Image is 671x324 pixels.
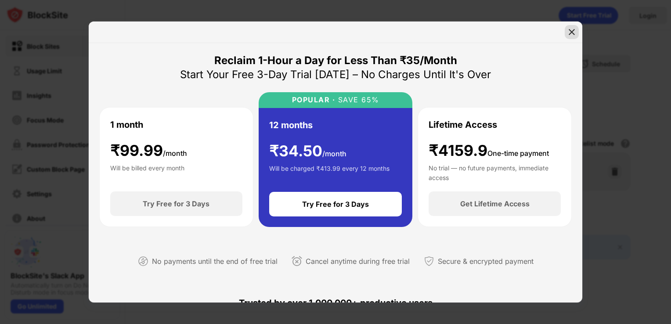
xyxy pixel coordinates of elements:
[306,255,410,268] div: Cancel anytime during free trial
[138,256,148,266] img: not-paying
[460,199,530,208] div: Get Lifetime Access
[269,164,390,181] div: Will be charged ₹413.99 every 12 months
[180,68,491,82] div: Start Your Free 3-Day Trial [DATE] – No Charges Until It's Over
[429,118,497,131] div: Lifetime Access
[429,142,549,160] div: ₹4159.9
[302,200,369,209] div: Try Free for 3 Days
[429,163,561,181] div: No trial — no future payments, immediate access
[110,142,187,160] div: ₹ 99.99
[438,255,534,268] div: Secure & encrypted payment
[322,149,346,158] span: /month
[110,163,184,181] div: Will be billed every month
[269,142,346,160] div: ₹ 34.50
[99,282,572,324] div: Trusted by over 1,000,000+ productive users
[292,96,335,104] div: POPULAR ·
[163,149,187,158] span: /month
[335,96,379,104] div: SAVE 65%
[214,54,457,68] div: Reclaim 1-Hour a Day for Less Than ₹35/Month
[424,256,434,266] img: secured-payment
[152,255,278,268] div: No payments until the end of free trial
[487,149,549,158] span: One-time payment
[143,199,209,208] div: Try Free for 3 Days
[110,118,143,131] div: 1 month
[269,119,313,132] div: 12 months
[292,256,302,266] img: cancel-anytime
